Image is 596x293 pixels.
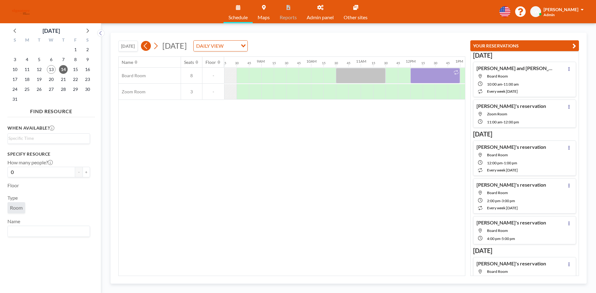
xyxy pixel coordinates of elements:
div: F [69,37,81,45]
span: Friday, August 1, 2025 [71,45,80,54]
span: Friday, August 22, 2025 [71,75,80,84]
span: Admin panel [307,15,334,20]
span: Monday, August 11, 2025 [23,65,31,74]
span: Tuesday, August 5, 2025 [35,55,43,64]
span: Sunday, August 17, 2025 [11,75,19,84]
span: 1:00 PM [504,161,517,165]
span: 3:00 PM [502,198,515,203]
span: Tuesday, August 26, 2025 [35,85,43,94]
div: 30 [434,61,437,65]
div: 15 [372,61,375,65]
div: 9AM [257,59,265,64]
span: every week [DATE] [487,168,518,172]
h4: [PERSON_NAME]'s reservation [476,260,546,267]
span: Board Room [487,269,508,274]
div: 11AM [356,59,366,64]
span: Saturday, August 23, 2025 [83,75,92,84]
span: Board Room [119,73,146,78]
h3: [DATE] [473,51,576,59]
span: every week [DATE] [487,206,518,210]
input: Search for option [8,227,86,235]
div: Search for option [8,226,90,237]
span: Other sites [344,15,368,20]
h3: [DATE] [473,247,576,255]
span: Tuesday, August 12, 2025 [35,65,43,74]
span: Monday, August 18, 2025 [23,75,31,84]
div: Name [122,60,133,65]
span: Thursday, August 7, 2025 [59,55,68,64]
span: - [500,198,502,203]
span: Monday, August 4, 2025 [23,55,31,64]
span: Wednesday, August 6, 2025 [47,55,56,64]
div: 30 [235,61,239,65]
span: Friday, August 29, 2025 [71,85,80,94]
h3: Specify resource [7,151,90,157]
span: Schedule [228,15,248,20]
h4: FIND RESOURCE [7,106,95,114]
span: - [202,89,224,95]
span: Sunday, August 3, 2025 [11,55,19,64]
span: Sunday, August 31, 2025 [11,95,19,104]
div: Floor [205,60,216,65]
div: 10AM [306,59,317,64]
span: Board Room [487,153,508,157]
h4: [PERSON_NAME]'s reservation [476,144,546,150]
div: 45 [446,61,450,65]
input: Search for option [225,42,237,50]
span: 5:00 PM [502,236,515,241]
span: 11:00 AM [503,82,519,87]
div: 30 [285,61,288,65]
div: T [33,37,45,45]
span: every week [DATE] [487,89,518,94]
span: 11:00 AM [487,120,502,124]
span: Zoom Room [487,112,507,116]
div: M [21,37,33,45]
span: Friday, August 8, 2025 [71,55,80,64]
span: 8 [181,73,202,78]
div: Search for option [194,41,247,51]
span: 3 [181,89,202,95]
div: Search for option [8,134,90,143]
label: Name [7,218,20,224]
span: LW [532,9,539,15]
span: Wednesday, August 27, 2025 [47,85,56,94]
span: Board Room [487,228,508,233]
div: 30 [334,61,338,65]
div: 45 [297,61,301,65]
div: W [45,37,57,45]
h4: [PERSON_NAME] and [PERSON_NAME] [476,65,554,71]
span: Sunday, August 10, 2025 [11,65,19,74]
span: Admin [544,12,555,17]
div: 15 [421,61,425,65]
span: Thursday, August 21, 2025 [59,75,68,84]
label: How many people? [7,159,53,166]
span: Friday, August 15, 2025 [71,65,80,74]
button: - [75,167,83,177]
span: Tuesday, August 19, 2025 [35,75,43,84]
div: S [81,37,93,45]
div: T [57,37,69,45]
span: Maps [258,15,270,20]
h4: [PERSON_NAME]'s reservation [476,182,546,188]
span: [DATE] [162,41,187,50]
div: 1PM [455,59,463,64]
button: [DATE] [118,41,138,51]
span: [PERSON_NAME] [544,7,578,12]
span: 12:00 PM [503,120,519,124]
div: 12PM [406,59,416,64]
h3: [DATE] [473,130,576,138]
span: 2:00 PM [487,198,500,203]
span: - [500,236,502,241]
span: Saturday, August 16, 2025 [83,65,92,74]
span: Saturday, August 2, 2025 [83,45,92,54]
span: - [503,161,504,165]
span: Saturday, August 30, 2025 [83,85,92,94]
div: 45 [396,61,400,65]
span: Board Room [487,190,508,195]
label: Type [7,195,18,201]
span: - [202,73,224,78]
span: - [502,120,503,124]
div: 45 [247,61,251,65]
span: Monday, August 25, 2025 [23,85,31,94]
span: Room [10,205,23,211]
